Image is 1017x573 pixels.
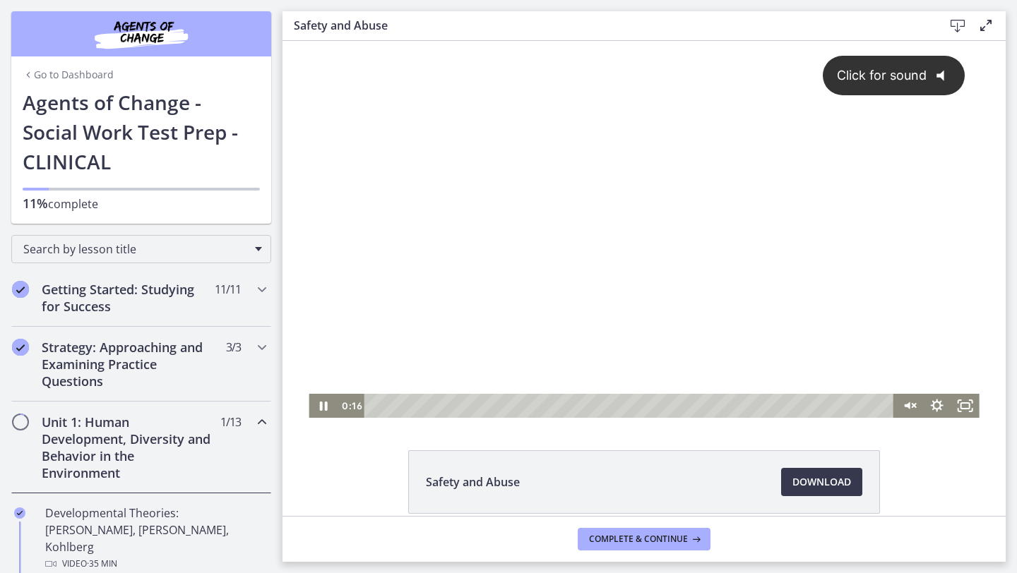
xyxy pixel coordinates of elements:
h2: Getting Started: Studying for Success [42,281,214,315]
p: complete [23,195,260,212]
span: 11% [23,195,48,212]
i: Completed [12,281,29,298]
a: Go to Dashboard [23,68,114,82]
span: · 35 min [87,555,117,572]
div: Developmental Theories: [PERSON_NAME], [PERSON_NAME], Kohlberg [45,505,266,572]
span: 11 / 11 [215,281,241,298]
div: Video [45,555,266,572]
h1: Agents of Change - Social Work Test Prep - CLINICAL [23,88,260,176]
i: Completed [12,339,29,356]
button: Unmute [612,353,641,377]
span: Complete & continue [589,533,688,545]
span: 1 / 13 [220,414,241,430]
h2: Strategy: Approaching and Examining Practice Questions [42,339,214,390]
h3: Safety and Abuse [294,17,921,34]
button: Show settings menu [641,353,669,377]
button: Fullscreen [669,353,697,377]
a: Download [781,468,862,496]
i: Completed [14,507,25,519]
span: Download [792,474,851,490]
span: Search by lesson title [23,241,248,257]
button: Complete & continue [578,528,710,550]
span: 3 / 3 [226,339,241,356]
span: Safety and Abuse [426,474,520,490]
h2: Unit 1: Human Development, Diversity and Behavior in the Environment [42,414,214,481]
img: Agents of Change Social Work Test Prep [56,17,226,51]
iframe: Video Lesson [282,41,1006,418]
div: Search by lesson title [11,235,271,263]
